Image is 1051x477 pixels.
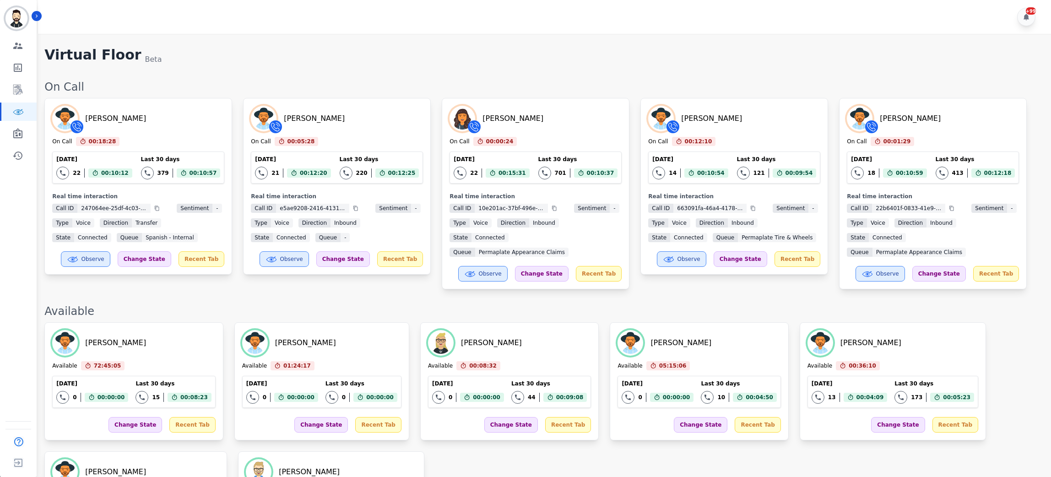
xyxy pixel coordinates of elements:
[648,106,674,131] img: Avatar
[298,218,330,228] span: Direction
[648,233,670,242] span: State
[280,255,303,263] span: Observe
[118,251,171,267] div: Change State
[260,251,309,267] button: Observe
[894,380,974,387] div: Last 30 days
[450,218,470,228] span: Type
[411,204,420,213] span: -
[486,137,514,146] span: 00:00:24
[1007,204,1016,213] span: -
[696,218,728,228] span: Direction
[89,137,116,146] span: 00:18:28
[276,204,349,213] span: e5ae9208-2416-4131-92f0-c919b6eb127c
[56,380,128,387] div: [DATE]
[576,266,622,282] div: Recent Tab
[342,394,346,401] div: 0
[556,393,584,402] span: 00:09:08
[497,218,529,228] span: Direction
[971,204,1007,213] span: Sentiment
[479,270,502,277] span: Observe
[926,218,956,228] span: inbound
[450,248,475,257] span: Queue
[98,393,125,402] span: 00:00:00
[775,251,820,267] div: Recent Tab
[872,248,966,257] span: Permaplate Appearance Claims
[366,393,394,402] span: 00:00:00
[44,47,141,65] h1: Virtual Floor
[85,337,146,348] div: [PERSON_NAME]
[484,417,538,433] div: Change State
[701,380,776,387] div: Last 30 days
[657,251,706,267] button: Observe
[714,251,767,267] div: Change State
[648,204,673,213] span: Call ID
[896,168,923,178] span: 00:10:59
[52,193,224,200] div: Real time interaction
[251,138,271,146] div: On Call
[81,255,104,263] span: Observe
[840,337,901,348] div: [PERSON_NAME]
[44,80,1042,94] div: On Call
[847,138,867,146] div: On Call
[697,168,725,178] span: 00:10:54
[847,204,872,213] span: Call ID
[880,113,941,124] div: [PERSON_NAME]
[179,251,224,267] div: Recent Tab
[511,380,587,387] div: Last 30 days
[670,233,707,242] span: connected
[669,169,677,177] div: 14
[52,362,77,370] div: Available
[157,169,169,177] div: 379
[473,393,500,402] span: 00:00:00
[284,113,345,124] div: [PERSON_NAME]
[498,168,526,178] span: 00:15:31
[341,233,350,242] span: -
[5,7,27,29] img: Bordered avatar
[471,233,509,242] span: connected
[316,251,370,267] div: Change State
[432,380,504,387] div: [DATE]
[142,233,198,242] span: Spanish - Internal
[529,218,559,228] span: inbound
[73,169,81,177] div: 22
[52,106,78,131] img: Avatar
[470,169,478,177] div: 22
[212,204,222,213] span: -
[52,233,74,242] span: State
[717,394,725,401] div: 10
[355,417,401,433] div: Recent Tab
[325,380,397,387] div: Last 30 days
[856,393,884,402] span: 00:04:09
[470,218,492,228] span: voice
[648,138,668,146] div: On Call
[287,393,314,402] span: 00:00:00
[454,156,529,163] div: [DATE]
[555,169,566,177] div: 701
[340,156,419,163] div: Last 30 days
[932,417,978,433] div: Recent Tab
[246,380,318,387] div: [DATE]
[56,156,132,163] div: [DATE]
[251,204,276,213] span: Call ID
[876,270,899,277] span: Observe
[847,193,1019,200] div: Real time interaction
[668,218,690,228] span: voice
[377,251,423,267] div: Recent Tab
[85,113,146,124] div: [PERSON_NAME]
[263,394,266,401] div: 0
[169,417,215,433] div: Recent Tab
[450,106,475,131] img: Avatar
[428,330,454,356] img: Avatar
[450,193,622,200] div: Real time interaction
[251,193,423,200] div: Real time interaction
[847,218,867,228] span: Type
[663,393,690,402] span: 00:00:00
[52,204,77,213] span: Call ID
[242,330,268,356] img: Avatar
[677,255,700,263] span: Observe
[73,394,76,401] div: 0
[737,156,817,163] div: Last 30 days
[812,380,887,387] div: [DATE]
[952,169,964,177] div: 413
[872,204,945,213] span: 22b6401f-0833-41e9-b919-74b364bdc053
